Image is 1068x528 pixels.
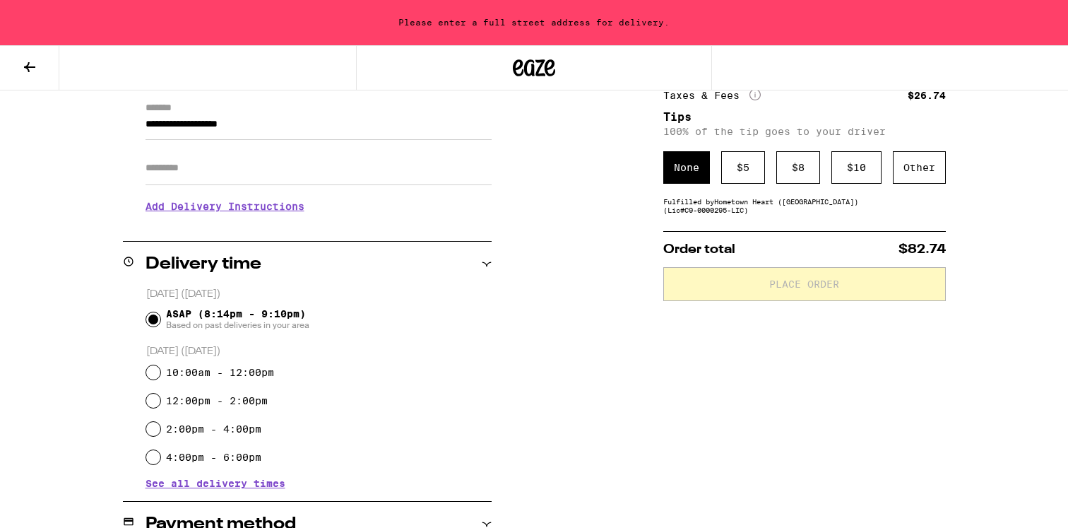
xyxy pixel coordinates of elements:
span: Place Order [769,279,839,289]
span: $82.74 [898,243,946,256]
p: [DATE] ([DATE]) [146,345,492,358]
div: $26.74 [908,90,946,100]
label: 12:00pm - 2:00pm [166,395,268,406]
div: Taxes & Fees [663,89,761,102]
h5: Tips [663,112,946,123]
label: 4:00pm - 6:00pm [166,452,261,463]
span: Based on past deliveries in your area [166,319,309,331]
span: Hi. Need any help? [8,10,102,21]
h3: Add Delivery Instructions [146,190,492,223]
label: 10:00am - 12:00pm [166,367,274,378]
div: None [663,151,710,184]
button: Place Order [663,267,946,301]
div: $ 5 [721,151,765,184]
div: $ 10 [831,151,882,184]
p: 100% of the tip goes to your driver [663,126,946,137]
div: $ 8 [776,151,820,184]
p: [DATE] ([DATE]) [146,288,492,301]
span: ASAP (8:14pm - 9:10pm) [166,308,309,331]
div: Fulfilled by Hometown Heart ([GEOGRAPHIC_DATA]) (Lic# C9-0000295-LIC ) [663,197,946,214]
span: Order total [663,243,735,256]
div: Other [893,151,946,184]
h2: Delivery time [146,256,261,273]
label: 2:00pm - 4:00pm [166,423,261,435]
button: See all delivery times [146,479,285,488]
p: We'll contact you at [PHONE_NUMBER] when we arrive [146,223,492,234]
